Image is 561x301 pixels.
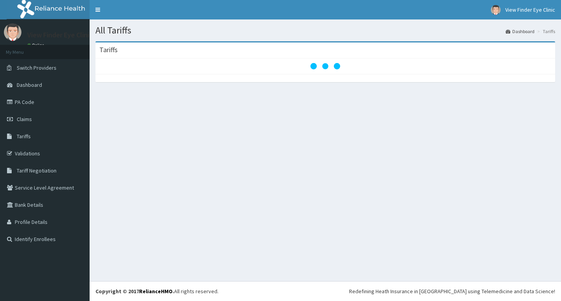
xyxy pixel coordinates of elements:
[139,288,173,295] a: RelianceHMO
[4,23,21,41] img: User Image
[90,281,561,301] footer: All rights reserved.
[17,81,42,88] span: Dashboard
[95,288,174,295] strong: Copyright © 2017 .
[491,5,501,15] img: User Image
[17,133,31,140] span: Tariffs
[349,287,555,295] div: Redefining Heath Insurance in [GEOGRAPHIC_DATA] using Telemedicine and Data Science!
[535,28,555,35] li: Tariffs
[17,167,56,174] span: Tariff Negotiation
[27,32,93,39] p: View Finder Eye Clinic
[17,116,32,123] span: Claims
[99,46,118,53] h3: Tariffs
[506,28,535,35] a: Dashboard
[17,64,56,71] span: Switch Providers
[27,42,46,48] a: Online
[95,25,555,35] h1: All Tariffs
[310,51,341,82] svg: audio-loading
[505,6,555,13] span: View Finder Eye Clinic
